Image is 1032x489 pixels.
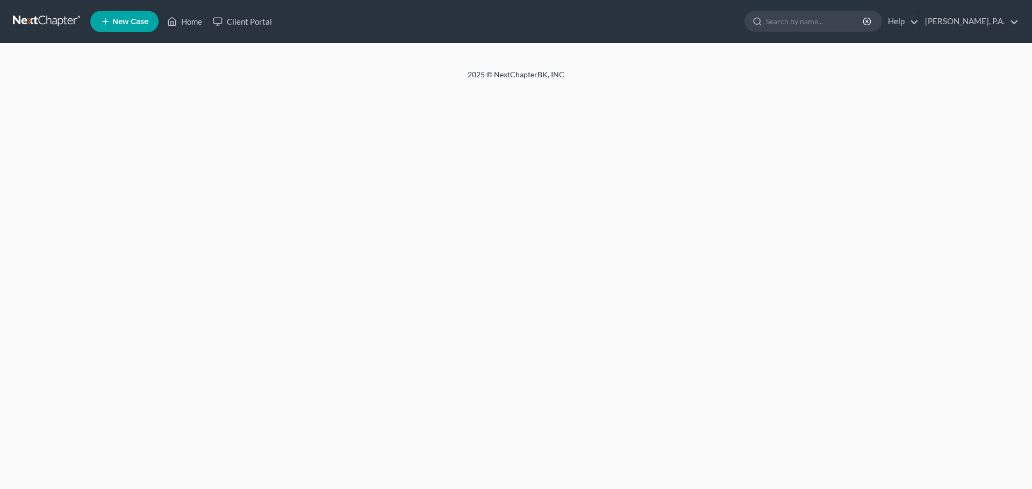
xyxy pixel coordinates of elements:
[112,18,148,26] span: New Case
[920,12,1019,31] a: [PERSON_NAME], P.A.
[766,11,864,31] input: Search by name...
[207,12,277,31] a: Client Portal
[210,69,822,89] div: 2025 © NextChapterBK, INC
[162,12,207,31] a: Home
[883,12,919,31] a: Help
